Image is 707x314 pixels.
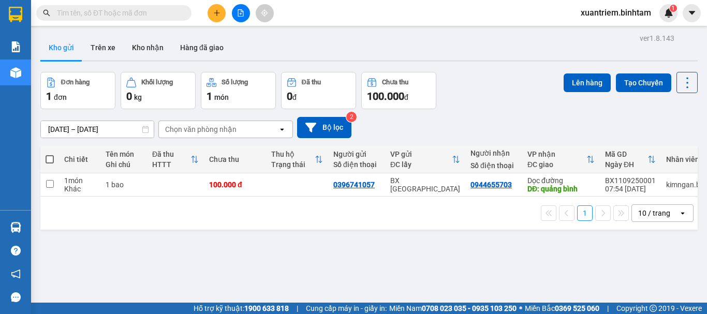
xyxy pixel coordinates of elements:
[271,160,315,169] div: Trạng thái
[124,35,172,60] button: Kho nhận
[390,150,452,158] div: VP gửi
[10,222,21,233] img: warehouse-icon
[605,150,647,158] div: Mã GD
[11,269,21,279] span: notification
[141,79,173,86] div: Khối lượng
[278,125,286,133] svg: open
[650,305,657,312] span: copyright
[607,303,609,314] span: |
[106,160,142,169] div: Ghi chú
[683,4,701,22] button: caret-down
[346,112,357,122] sup: 2
[54,93,67,101] span: đơn
[209,155,261,163] div: Chưa thu
[40,72,115,109] button: Đơn hàng1đơn
[165,124,237,134] div: Chọn văn phòng nhận
[390,160,452,169] div: ĐC lấy
[306,303,387,314] span: Cung cấp máy in - giấy in:
[11,246,21,256] span: question-circle
[390,176,460,193] div: BX [GEOGRAPHIC_DATA]
[361,72,436,109] button: Chưa thu100.000đ
[687,8,697,18] span: caret-down
[46,90,52,102] span: 1
[470,181,512,189] div: 0944655703
[389,303,517,314] span: Miền Nam
[519,306,522,310] span: ⚪️
[382,79,408,86] div: Chưa thu
[106,181,142,189] div: 1 bao
[333,150,380,158] div: Người gửi
[64,185,95,193] div: Khác
[422,304,517,312] strong: 0708 023 035 - 0935 103 250
[527,176,595,185] div: Dọc đường
[404,93,408,101] span: đ
[297,303,298,314] span: |
[333,181,375,189] div: 0396741057
[640,33,674,44] div: ver 1.8.143
[61,79,90,86] div: Đơn hàng
[470,149,517,157] div: Người nhận
[525,303,599,314] span: Miền Bắc
[333,160,380,169] div: Số điện thoại
[577,205,593,221] button: 1
[572,6,659,19] span: xuantriem.binhtam
[292,93,297,101] span: đ
[152,150,190,158] div: Đã thu
[121,72,196,109] button: Khối lượng0kg
[287,90,292,102] span: 0
[616,73,671,92] button: Tạo Chuyến
[367,90,404,102] span: 100.000
[82,35,124,60] button: Trên xe
[201,72,276,109] button: Số lượng1món
[664,8,673,18] img: icon-new-feature
[147,146,204,173] th: Toggle SortBy
[126,90,132,102] span: 0
[527,150,586,158] div: VP nhận
[244,304,289,312] strong: 1900 633 818
[670,5,677,12] sup: 1
[385,146,465,173] th: Toggle SortBy
[638,208,670,218] div: 10 / trang
[207,90,212,102] span: 1
[256,4,274,22] button: aim
[106,150,142,158] div: Tên món
[297,117,351,138] button: Bộ lọc
[172,35,232,60] button: Hàng đã giao
[600,146,661,173] th: Toggle SortBy
[555,304,599,312] strong: 0369 525 060
[302,79,321,86] div: Đã thu
[605,176,656,185] div: BX1109250001
[209,181,261,189] div: 100.000 đ
[208,4,226,22] button: plus
[605,185,656,193] div: 07:54 [DATE]
[522,146,600,173] th: Toggle SortBy
[261,9,268,17] span: aim
[64,155,95,163] div: Chi tiết
[671,5,675,12] span: 1
[40,35,82,60] button: Kho gửi
[134,93,142,101] span: kg
[266,146,328,173] th: Toggle SortBy
[11,292,21,302] span: message
[57,7,179,19] input: Tìm tên, số ĐT hoặc mã đơn
[64,176,95,185] div: 1 món
[281,72,356,109] button: Đã thu0đ
[271,150,315,158] div: Thu hộ
[232,4,250,22] button: file-add
[10,41,21,52] img: solution-icon
[152,160,190,169] div: HTTT
[43,9,50,17] span: search
[527,185,595,193] div: DĐ: quảng bình
[222,79,248,86] div: Số lượng
[237,9,244,17] span: file-add
[41,121,154,138] input: Select a date range.
[214,93,229,101] span: món
[470,161,517,170] div: Số điện thoại
[564,73,611,92] button: Lên hàng
[527,160,586,169] div: ĐC giao
[679,209,687,217] svg: open
[9,7,22,22] img: logo-vxr
[10,67,21,78] img: warehouse-icon
[213,9,220,17] span: plus
[605,160,647,169] div: Ngày ĐH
